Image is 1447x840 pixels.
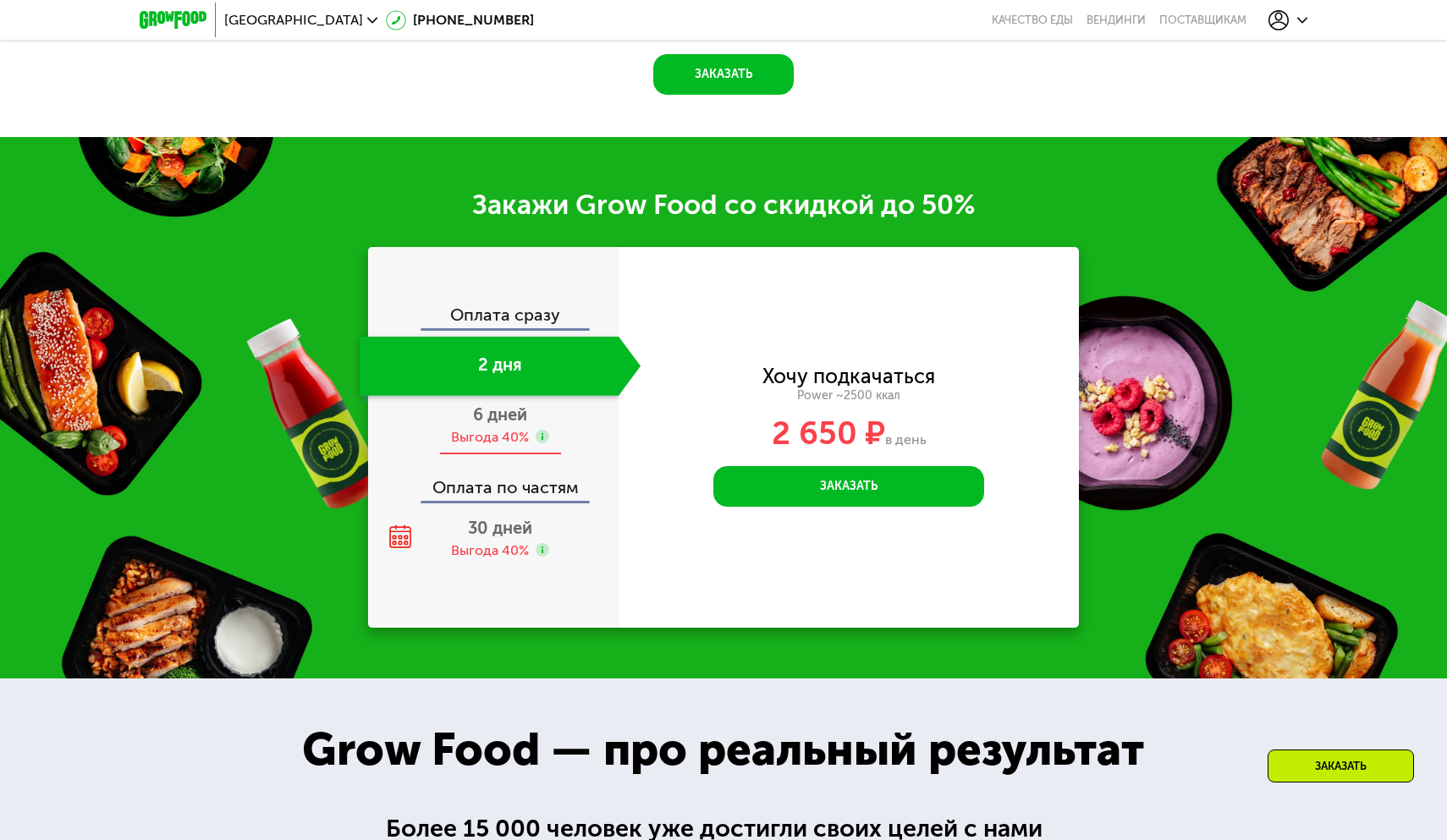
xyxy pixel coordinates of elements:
a: [PHONE_NUMBER] [386,10,534,30]
div: Power ~2500 ккал [619,388,1079,404]
button: Заказать [653,54,794,95]
div: Хочу подкачаться [762,367,935,386]
span: 6 дней [473,404,527,425]
div: Оплата по частям [370,462,619,501]
div: поставщикам [1159,14,1246,27]
a: Качество еды [992,14,1073,27]
span: 2 650 ₽ [772,414,885,453]
div: Выгода 40% [451,541,529,560]
button: Заказать [713,466,984,507]
span: в день [885,431,927,447]
div: Оплата сразу [370,306,619,328]
span: 30 дней [468,518,532,538]
div: Выгода 40% [451,428,529,447]
a: Вендинги [1087,14,1146,27]
div: Заказать [1268,749,1414,782]
span: [GEOGRAPHIC_DATA] [224,14,363,27]
div: Grow Food — про реальный результат [267,716,1179,784]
